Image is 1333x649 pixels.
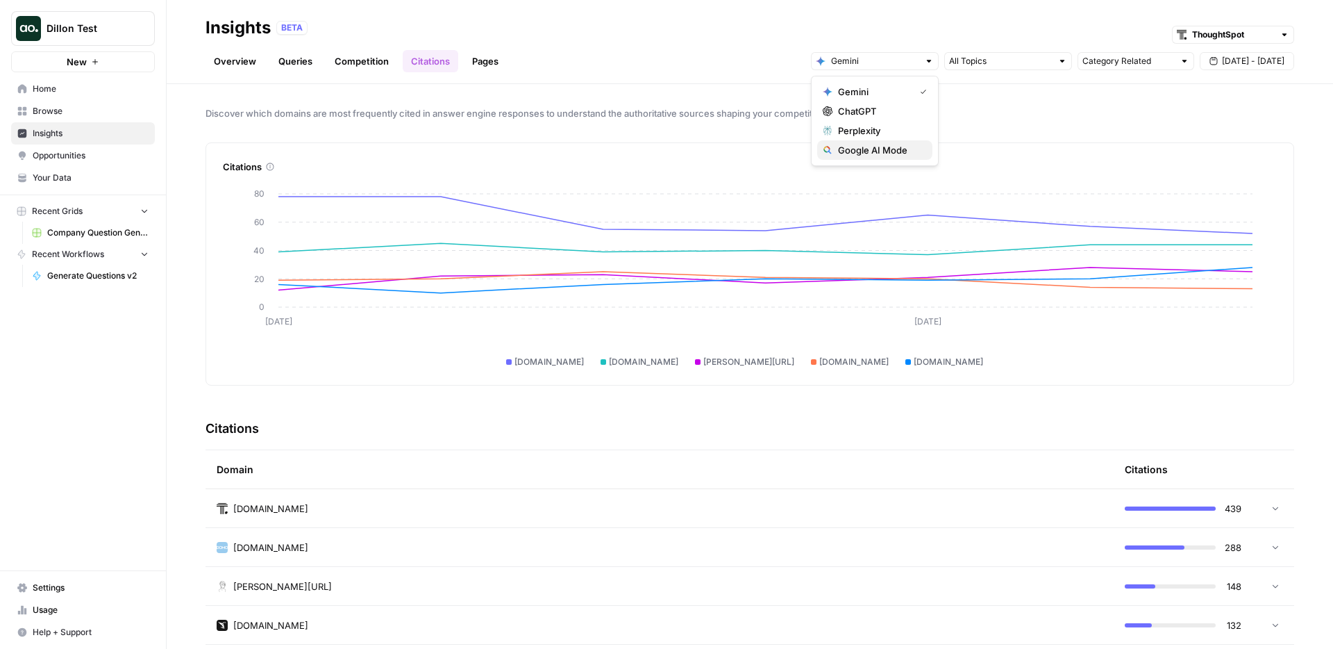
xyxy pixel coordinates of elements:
span: 148 [1224,580,1241,593]
span: Dillon Test [47,22,131,35]
div: Citations [1125,450,1168,488]
tspan: 60 [254,217,265,227]
span: [PERSON_NAME][URL] [233,580,332,593]
span: [DOMAIN_NAME] [233,541,308,554]
img: njv0f1abp0ktq0iqf5vwjsqxujd0 [217,542,228,553]
span: Google AI Mode [838,143,921,157]
span: Company Question Generation [47,227,149,239]
a: Overview [206,50,265,72]
span: Opportunities [33,149,149,162]
div: Citations [223,160,1277,174]
div: Insights [206,17,271,39]
button: [DATE] - [DATE] [1200,52,1294,70]
a: Competition [326,50,397,72]
img: xxgx6ml591fg80s8qcn1poe0x13i [217,581,228,592]
a: Home [11,78,155,100]
span: [PERSON_NAME][URL] [703,356,794,368]
input: Gemini [831,54,919,68]
span: [DOMAIN_NAME] [609,356,678,368]
div: BETA [276,21,308,35]
img: cwlfzjixu9kyamkcbkrvozn5orms [217,620,228,631]
tspan: 20 [254,274,265,284]
span: [DOMAIN_NAME] [233,618,308,632]
tspan: 40 [253,245,265,256]
span: 132 [1224,618,1241,632]
span: Recent Grids [32,205,83,217]
a: Generate Questions v2 [26,265,155,287]
a: Company Question Generation [26,222,155,244]
span: Discover which domains are most frequently cited in answer engine responses to understand the aut... [206,106,1294,120]
tspan: [DATE] [914,316,941,327]
button: New [11,51,155,72]
span: New [67,55,87,69]
span: Home [33,83,149,95]
span: [DATE] - [DATE] [1222,55,1284,67]
span: Recent Workflows [32,248,104,261]
tspan: [DATE] [265,316,292,327]
span: Settings [33,582,149,594]
input: All Topics [949,54,1052,68]
span: 288 [1224,541,1241,554]
a: Citations [403,50,458,72]
input: ThoughtSpot [1192,28,1274,42]
span: Gemini [838,85,909,99]
span: [DOMAIN_NAME] [914,356,983,368]
tspan: 80 [254,188,265,199]
span: 439 [1224,502,1241,516]
button: Workspace: Dillon Test [11,11,155,46]
input: Category Related [1082,54,1174,68]
tspan: 0 [259,302,265,312]
a: Browse [11,100,155,122]
span: Help + Support [33,626,149,639]
a: Queries [270,50,321,72]
span: [DOMAIN_NAME] [819,356,889,368]
span: Browse [33,105,149,117]
span: Usage [33,604,149,616]
span: Generate Questions v2 [47,270,149,282]
span: [DOMAIN_NAME] [514,356,584,368]
a: Pages [464,50,507,72]
a: Usage [11,599,155,621]
button: Help + Support [11,621,155,643]
span: Perplexity [838,124,921,138]
button: Recent Grids [11,201,155,222]
span: Your Data [33,172,149,184]
a: Insights [11,122,155,145]
img: Dillon Test Logo [16,16,41,41]
a: Opportunities [11,145,155,167]
span: Insights [33,127,149,140]
img: em6uifynyh9mio6ldxz8kkfnatao [217,503,228,514]
button: Recent Workflows [11,244,155,265]
span: ChatGPT [838,104,921,118]
span: [DOMAIN_NAME] [233,502,308,516]
h3: Citations [206,419,259,438]
div: Domain [217,450,1103,488]
a: Your Data [11,167,155,189]
a: Settings [11,577,155,599]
